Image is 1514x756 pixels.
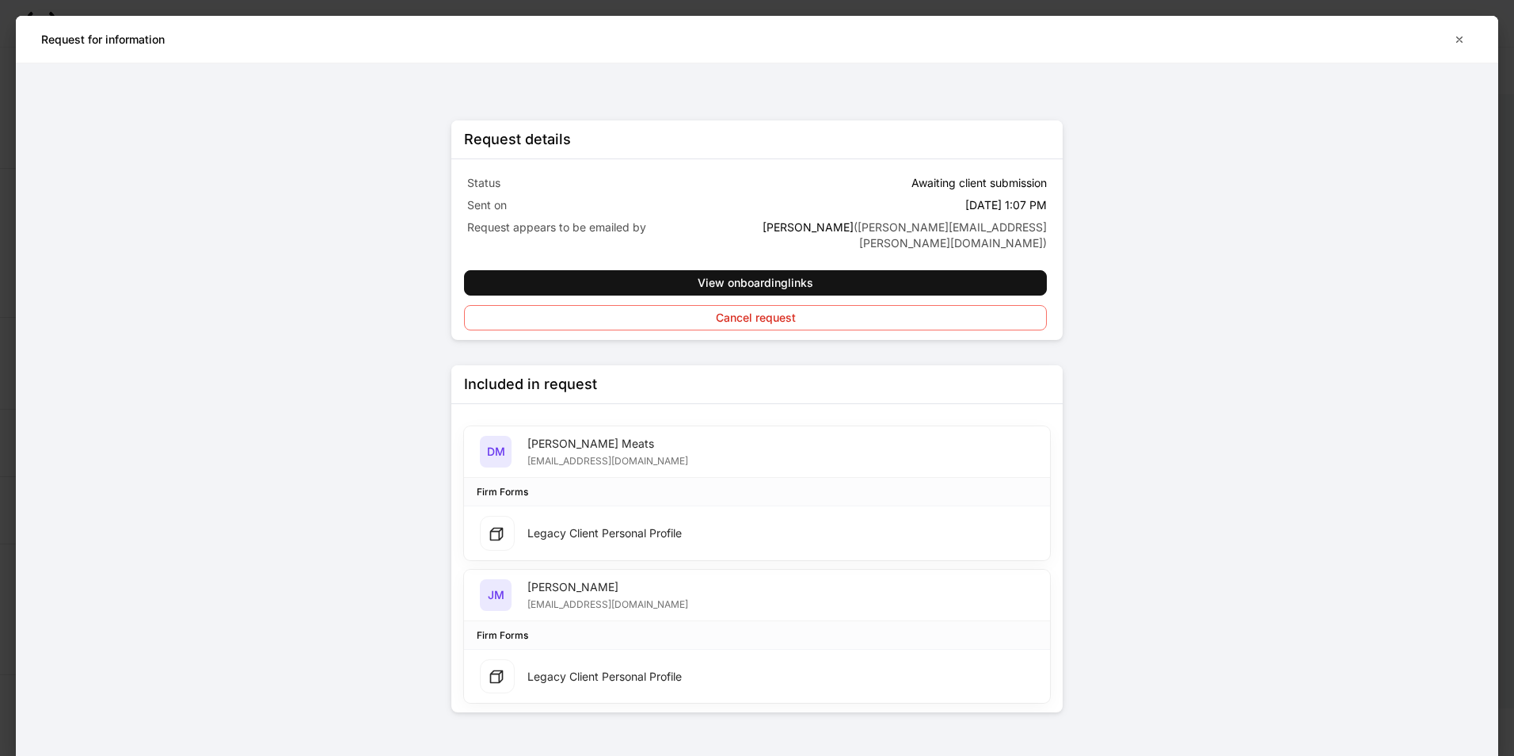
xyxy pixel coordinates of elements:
[41,32,165,48] h5: Request for information
[698,277,813,288] div: View onboarding links
[487,444,505,460] h5: DM
[488,587,504,603] h5: JM
[854,220,1047,250] span: ( [PERSON_NAME][EMAIL_ADDRESS][PERSON_NAME][DOMAIN_NAME] )
[527,669,682,685] div: Legacy Client Personal Profile
[965,197,1047,213] p: [DATE] 1:07 PM
[464,375,597,394] div: Included in request
[467,220,754,235] p: Request appears to be emailed by
[467,175,754,191] p: Status
[464,130,571,149] div: Request details
[477,484,528,499] div: Firm Forms
[464,270,1047,296] button: View onboardinglinks
[760,220,1047,251] p: [PERSON_NAME]
[527,579,688,595] div: [PERSON_NAME]
[467,197,754,213] p: Sent on
[911,175,1047,191] p: Awaiting client submission
[477,628,528,643] div: Firm Forms
[527,595,688,611] div: [EMAIL_ADDRESS][DOMAIN_NAME]
[527,436,688,452] div: [PERSON_NAME] Meats
[527,452,688,468] div: [EMAIL_ADDRESS][DOMAIN_NAME]
[464,305,1047,330] button: Cancel request
[527,525,682,541] div: Legacy Client Personal Profile
[716,312,796,323] div: Cancel request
